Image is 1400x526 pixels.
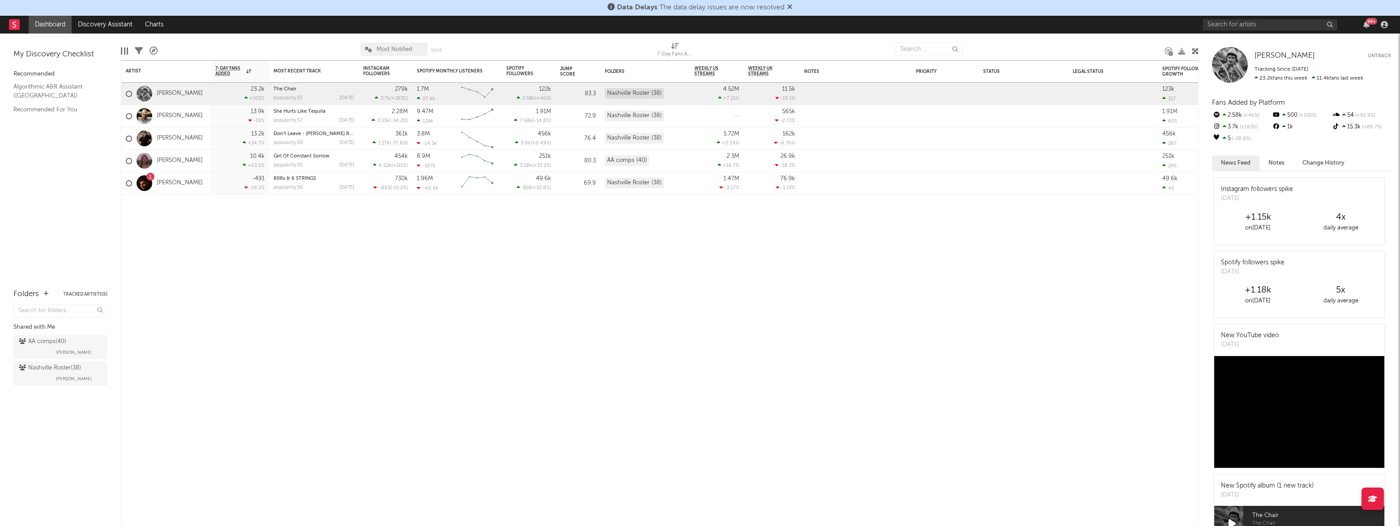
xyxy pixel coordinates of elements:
[1221,258,1284,267] div: Spotify followers spike
[375,95,408,101] div: ( )
[560,133,596,144] div: 76.4
[539,86,551,92] div: 122k
[274,154,354,159] div: Girl Of Constant Sorrow
[391,96,407,101] span: +183 %
[1162,66,1229,77] div: Spotify Followers Daily Growth
[19,336,66,347] div: AA comps ( 40 )
[1254,76,1307,81] span: 23.2k fans this week
[517,185,551,191] div: ( )
[515,140,551,146] div: ( )
[1162,109,1177,115] div: 1.91M
[417,163,436,169] div: -167k
[13,289,39,300] div: Folders
[605,69,672,74] div: Folders
[724,131,739,137] div: 5.72M
[1162,176,1177,182] div: 49.6k
[457,83,497,105] svg: Chart title
[72,16,139,34] a: Discovery Assistant
[560,89,596,99] div: 83.3
[13,361,107,386] a: Nashville Roster(38)[PERSON_NAME]
[150,38,158,64] div: A&R Pipeline
[1299,285,1382,296] div: 5 x
[782,86,795,92] div: 11.5k
[29,16,72,34] a: Dashboard
[1221,331,1279,340] div: New YouTube video
[378,141,390,146] span: 1.17k
[417,185,438,191] div: -40.4k
[1363,21,1370,28] button: 99+
[787,4,792,11] span: Dismiss
[431,48,442,53] button: Save
[339,163,354,168] div: [DATE]
[13,69,107,80] div: Recommended
[605,88,664,99] div: Nashville Roster (38)
[417,109,433,115] div: 9.47M
[1073,69,1131,74] div: Legal Status
[1216,296,1299,306] div: on [DATE]
[251,131,265,137] div: 13.2k
[533,186,550,191] span: +10.8 %
[1162,86,1174,92] div: 123k
[392,109,408,115] div: 2.28M
[560,156,596,166] div: 80.3
[1212,110,1272,121] div: 2.58k
[514,118,551,123] div: ( )
[274,87,354,92] div: The Chair
[13,49,107,60] div: My Discovery Checklist
[617,4,784,11] span: : The data delay issues are now resolved
[804,69,894,74] div: Notes
[1212,99,1285,106] span: Fans Added by Platform
[274,87,296,92] a: The Chair
[417,176,433,182] div: 1.96M
[1212,133,1272,144] div: 5
[1216,212,1299,223] div: +1.15k
[395,131,408,137] div: 361k
[1299,296,1382,306] div: daily average
[377,47,412,52] span: Most Notified
[1203,19,1337,30] input: Search for artists
[1354,113,1375,118] span: +92.9 %
[395,176,408,182] div: 730k
[417,68,484,74] div: Spotify Monthly Listeners
[274,163,303,168] div: popularity: 55
[377,119,390,123] span: 3.53k
[251,109,265,115] div: 13.9k
[157,157,203,165] a: [PERSON_NAME]
[522,96,535,101] span: 2.58k
[776,185,795,191] div: -1.13 %
[1366,18,1377,25] div: 99 +
[121,38,128,64] div: Edit Columns
[363,66,394,76] div: Instagram Followers
[339,140,354,145] div: [DATE]
[775,162,795,168] div: -18.2 %
[274,176,354,181] div: 808s & 6 STRINGS
[522,186,531,191] span: 368
[717,140,739,146] div: +0.24 %
[417,153,430,159] div: 8.9M
[723,86,739,92] div: 4.52M
[381,96,390,101] span: 3.7k
[457,127,497,150] svg: Chart title
[339,185,354,190] div: [DATE]
[274,96,303,101] div: popularity: 55
[782,109,795,115] div: 565k
[538,131,551,137] div: 456k
[63,292,107,297] button: Tracked Artists(5)
[274,154,330,159] a: Girl Of Constant Sorrow
[274,118,303,123] div: popularity: 57
[372,140,408,146] div: ( )
[379,186,390,191] span: -863
[1162,185,1174,191] div: 40
[1216,285,1299,296] div: +1.18k
[1162,163,1177,169] div: 295
[657,49,693,60] div: 7-Day Fans Added (7-Day Fans Added)
[157,179,203,187] a: [PERSON_NAME]
[243,162,265,168] div: +63.5 %
[605,133,664,144] div: Nashville Roster (38)
[1361,125,1382,130] span: +89.7 %
[252,176,265,182] div: -491
[215,66,244,76] span: 7-Day Fans Added
[536,96,550,101] span: +46 %
[457,172,497,195] svg: Chart title
[13,322,107,333] div: Shared with Me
